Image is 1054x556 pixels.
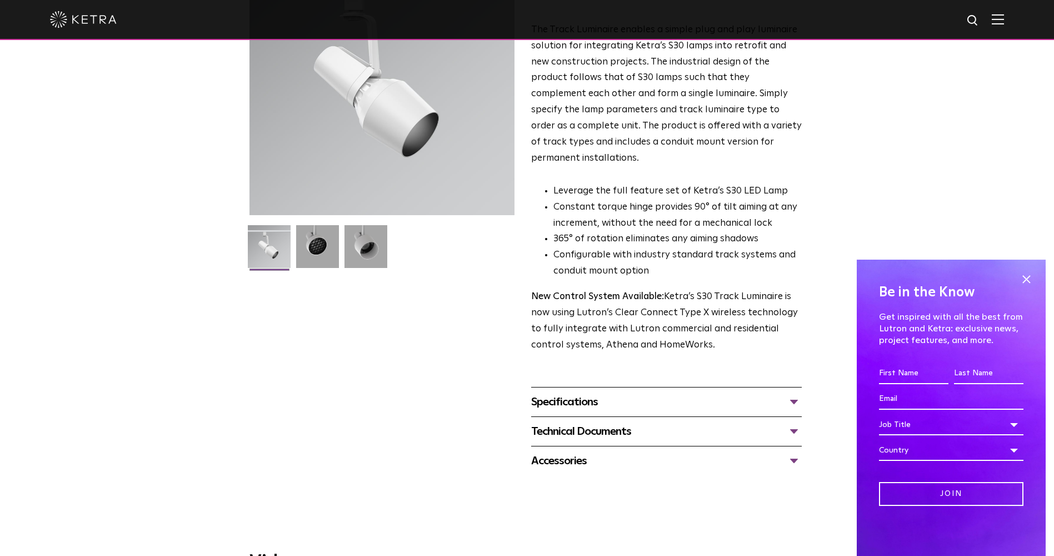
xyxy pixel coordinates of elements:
img: 9e3d97bd0cf938513d6e [344,225,387,276]
strong: New Control System Available: [531,292,664,301]
div: Technical Documents [531,423,802,440]
img: S30-Track-Luminaire-2021-Web-Square [248,225,291,276]
input: Join [879,482,1023,506]
div: Job Title [879,414,1023,435]
img: Hamburger%20Nav.svg [992,14,1004,24]
img: 3b1b0dc7630e9da69e6b [296,225,339,276]
p: Ketra’s S30 Track Luminaire is now using Lutron’s Clear Connect Type X wireless technology to ful... [531,289,802,354]
input: Last Name [954,363,1023,384]
h4: Be in the Know [879,282,1023,303]
li: Configurable with industry standard track systems and conduit mount option [553,247,802,280]
li: 365° of rotation eliminates any aiming shadows [553,231,802,247]
p: Get inspired with all the best from Lutron and Ketra: exclusive news, project features, and more. [879,311,1023,346]
div: Accessories [531,452,802,470]
li: Constant torque hinge provides 90° of tilt aiming at any increment, without the need for a mechan... [553,200,802,232]
div: Specifications [531,393,802,411]
img: search icon [966,14,980,28]
span: The Track Luminaire enables a simple plug and play luminaire solution for integrating Ketra’s S30... [531,25,802,163]
input: First Name [879,363,948,384]
li: Leverage the full feature set of Ketra’s S30 LED Lamp [553,183,802,200]
input: Email [879,389,1023,410]
div: Country [879,440,1023,461]
img: ketra-logo-2019-white [50,11,117,28]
